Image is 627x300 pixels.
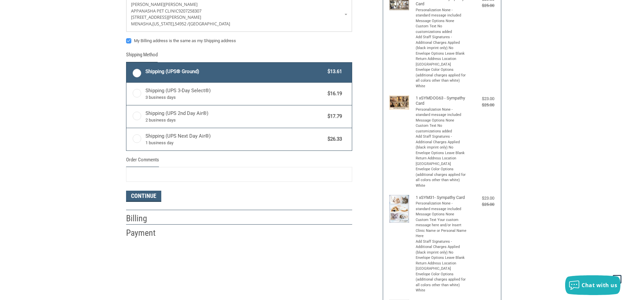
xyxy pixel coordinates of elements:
li: Envelope Options Leave Blank [416,255,467,261]
span: $16.19 [325,90,342,97]
li: Custom Text No customizations added [416,123,467,134]
div: $25.00 [468,2,494,9]
h4: 1 x SYM31- Sympathy Card [416,195,467,200]
h2: Billing [126,213,165,224]
button: Continue [126,191,161,202]
li: Add Staff Signatures - Additional Charges Applied (black imprint only) No [416,35,467,51]
li: Return Address Location [GEOGRAPHIC_DATA] [416,56,467,67]
span: [US_STATE], [152,21,175,27]
button: Chat with us [565,275,620,295]
h4: 1 x SYMDOG63 - Sympathy Card [416,95,467,106]
li: Envelope Color Options (additional charges applied for all colors other than white) White [416,167,467,188]
li: Personalization None - standard message included [416,8,467,18]
li: Envelope Color Options (additional charges applied for all colors other than white) White [416,272,467,293]
li: Message Options None [416,212,467,217]
li: Personalization None - standard message included [416,107,467,118]
span: 2 business days [145,117,325,123]
li: Custom Text Your custom message here and/or Insert Clinic Name or Personal Name Here [416,217,467,239]
span: $26.33 [325,135,342,143]
li: Envelope Options Leave Blank [416,51,467,57]
li: Add Staff Signatures - Additional Charges Applied (black imprint only) No [416,239,467,256]
li: Message Options None [416,118,467,123]
legend: Shipping Method [126,51,158,62]
span: Chat with us [582,282,617,289]
span: Shipping (UPS 3-Day Select®) [145,87,325,101]
div: $23.00 [468,95,494,102]
span: $17.79 [325,113,342,120]
h2: Payment [126,228,165,238]
span: $13.61 [325,68,342,75]
span: Appanasha Pet Clinic [131,8,178,14]
span: [PERSON_NAME] [164,1,197,7]
li: Return Address Location [GEOGRAPHIC_DATA] [416,261,467,272]
div: $25.00 [468,102,494,108]
div: $23.00 [468,195,494,202]
label: My Billing address is the same as my Shipping address [126,38,352,43]
li: Envelope Options Leave Blank [416,150,467,156]
span: 9207258307 [178,8,201,14]
span: Shipping (UPS 2nd Day Air®) [145,110,325,123]
span: 54952 / [175,21,189,27]
span: Menasha, [131,21,152,27]
li: Add Staff Signatures - Additional Charges Applied (black imprint only) No [416,134,467,150]
li: Custom Text No customizations added [416,24,467,35]
span: 1 business day [145,140,325,146]
span: 3 business days [145,94,325,101]
span: [GEOGRAPHIC_DATA] [189,21,230,27]
span: Shipping (UPS® Ground) [145,68,325,75]
div: $25.00 [468,201,494,208]
span: [STREET_ADDRESS][PERSON_NAME] [131,14,201,20]
span: [PERSON_NAME] [131,1,164,7]
li: Message Options None [416,18,467,24]
span: Shipping (UPS Next Day Air®) [145,132,325,146]
li: Return Address Location [GEOGRAPHIC_DATA] [416,156,467,167]
legend: Order Comments [126,156,159,167]
li: Envelope Color Options (additional charges applied for all colors other than white) White [416,67,467,89]
li: Personalization None - standard message included [416,201,467,212]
